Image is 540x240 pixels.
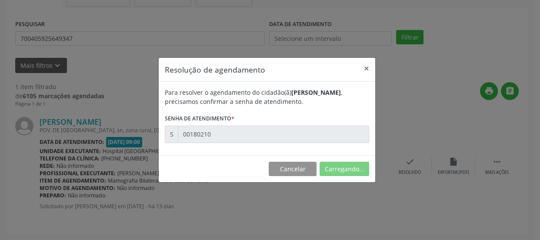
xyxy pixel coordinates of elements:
label: Senha de atendimento [165,112,234,126]
h5: Resolução de agendamento [165,64,265,75]
div: S [165,126,178,143]
button: Cancelar [269,162,317,177]
b: [PERSON_NAME] [291,88,341,97]
button: Carregando... [320,162,369,177]
button: Close [358,58,375,79]
div: Para resolver o agendamento do cidadão(ã) , precisamos confirmar a senha de atendimento. [165,88,369,106]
